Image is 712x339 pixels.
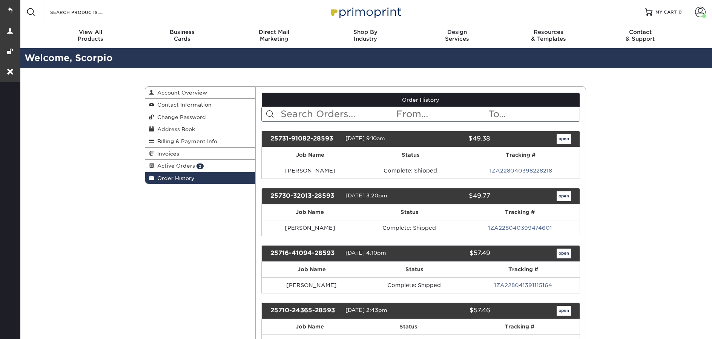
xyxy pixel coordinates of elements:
th: Status [358,319,459,334]
span: 0 [678,9,682,15]
a: BusinessCards [137,24,228,48]
a: 1ZA228040398228218 [489,168,552,174]
span: Billing & Payment Info [154,138,217,144]
a: 1ZA228041391115164 [494,282,552,288]
span: Shop By [320,29,411,35]
span: [DATE] 3:20pm [345,192,387,199]
a: Change Password [145,111,255,123]
a: Address Book [145,123,255,135]
div: $49.38 [415,134,496,144]
th: Tracking # [460,205,580,220]
th: Job Name [262,205,359,220]
div: $49.77 [415,191,496,201]
th: Job Name [262,147,359,163]
div: Cards [137,29,228,42]
span: Contact Information [154,102,212,108]
div: $57.46 [415,306,496,316]
h2: Welcome, Scorpio [19,51,712,65]
span: Account Overview [154,90,207,96]
td: Complete: Shipped [359,163,462,179]
a: Contact& Support [594,24,686,48]
th: Tracking # [459,319,580,334]
span: Invoices [154,151,179,157]
th: Job Name [262,319,358,334]
div: 25716-41094-28593 [265,249,345,258]
span: Direct Mail [228,29,320,35]
a: Resources& Templates [503,24,594,48]
a: View AllProducts [45,24,137,48]
a: Account Overview [145,87,255,99]
img: Primoprint [328,4,403,20]
a: open [557,134,571,144]
td: [PERSON_NAME] [262,277,362,293]
div: Industry [320,29,411,42]
a: Contact Information [145,99,255,111]
th: Job Name [262,262,362,277]
span: Contact [594,29,686,35]
div: 25731-91082-28593 [265,134,345,144]
th: Status [358,205,460,220]
td: Complete: Shipped [358,220,460,236]
div: Marketing [228,29,320,42]
span: Address Book [154,126,195,132]
a: 1ZA228040399474601 [488,225,552,231]
a: Billing & Payment Info [145,135,255,147]
input: From... [395,107,487,121]
a: Direct MailMarketing [228,24,320,48]
td: Complete: Shipped [362,277,467,293]
a: Order History [145,172,255,184]
span: [DATE] 4:10pm [345,250,386,256]
td: [PERSON_NAME] [262,163,359,179]
a: open [557,191,571,201]
div: Services [411,29,503,42]
span: Order History [154,175,195,181]
span: Business [137,29,228,35]
a: Order History [262,93,580,107]
input: SEARCH PRODUCTS..... [49,8,123,17]
td: [PERSON_NAME] [262,220,359,236]
a: Shop ByIndustry [320,24,411,48]
th: Tracking # [462,147,580,163]
span: Resources [503,29,594,35]
span: [DATE] 2:43pm [345,307,387,313]
div: & Support [594,29,686,42]
span: Design [411,29,503,35]
a: open [557,249,571,258]
span: Change Password [154,114,206,120]
div: 25730-32013-28593 [265,191,345,201]
a: Active Orders 2 [145,160,255,172]
div: 25710-24365-28593 [265,306,345,316]
span: View All [45,29,137,35]
a: Invoices [145,148,255,160]
div: & Templates [503,29,594,42]
a: DesignServices [411,24,503,48]
div: $57.49 [415,249,496,258]
div: Products [45,29,137,42]
th: Status [362,262,467,277]
span: Active Orders [154,163,195,169]
span: MY CART [655,9,677,15]
span: 2 [196,163,204,169]
input: Search Orders... [280,107,396,121]
span: [DATE] 9:10am [345,135,385,141]
th: Status [359,147,462,163]
input: To... [488,107,580,121]
a: open [557,306,571,316]
th: Tracking # [466,262,580,277]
